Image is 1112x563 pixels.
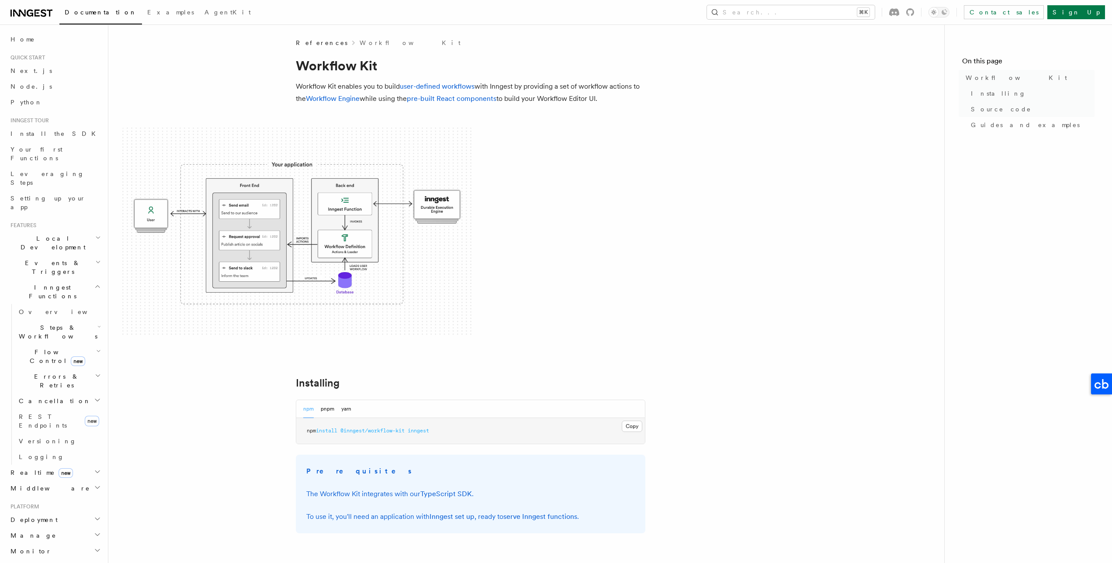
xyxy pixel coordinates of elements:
a: pre-built React components [407,94,496,103]
a: Documentation [59,3,142,24]
span: Manage [7,531,56,540]
a: Guides and examples [967,117,1095,133]
a: Workflow Engine [306,94,360,103]
p: Workflow Kit enables you to build with Inngest by providing a set of workflow actions to the whil... [296,80,645,105]
button: Copy [622,421,642,432]
span: Guides and examples [971,121,1080,129]
button: yarn [341,400,351,418]
div: Inngest Functions [7,304,103,465]
a: user-defined workflows [400,82,475,90]
span: Local Development [7,234,95,252]
kbd: ⌘K [857,8,870,17]
strong: Prerequisites [306,467,413,475]
a: Examples [142,3,199,24]
a: Inngest set up [430,512,475,521]
span: Leveraging Steps [10,170,84,186]
span: Install the SDK [10,130,101,137]
span: Quick start [7,54,45,61]
span: Platform [7,503,39,510]
a: TypeScript SDK [420,490,472,498]
button: Middleware [7,480,103,496]
span: Monitor [7,547,52,556]
p: To use it, you'll need an application with , ready to . [306,511,635,523]
span: install [316,428,337,434]
span: Events & Triggers [7,259,95,276]
button: pnpm [321,400,334,418]
span: Middleware [7,484,90,493]
a: Python [7,94,103,110]
h1: Workflow Kit [296,58,645,73]
a: Sign Up [1047,5,1105,19]
a: Install the SDK [7,126,103,142]
span: Examples [147,9,194,16]
span: Your first Functions [10,146,62,162]
button: Steps & Workflows [15,320,103,344]
button: Cancellation [15,393,103,409]
a: Source code [967,101,1095,117]
span: REST Endpoints [19,413,67,429]
a: Leveraging Steps [7,166,103,190]
span: Logging [19,453,64,460]
span: Home [10,35,35,44]
span: Setting up your app [10,195,86,211]
img: The Workflow Kit provides a Workflow Engine to compose workflow actions on the back end and a set... [122,128,472,337]
button: Deployment [7,512,103,528]
span: new [85,416,99,426]
button: Errors & Retries [15,369,103,393]
button: Realtimenew [7,465,103,480]
span: Overview [19,308,109,315]
span: Inngest tour [7,117,49,124]
span: Workflow Kit [966,73,1067,82]
a: Your first Functions [7,142,103,166]
span: Node.js [10,83,52,90]
button: Events & Triggers [7,255,103,280]
span: Features [7,222,36,229]
a: Logging [15,449,103,465]
span: Steps & Workflows [15,323,97,341]
a: AgentKit [199,3,256,24]
a: Workflow Kit [360,38,461,47]
span: Inngest Functions [7,283,94,300]
button: Flow Controlnew [15,344,103,369]
button: Search...⌘K [707,5,875,19]
span: @inngest/workflow-kit [340,428,405,434]
span: Source code [971,105,1031,114]
a: Setting up your app [7,190,103,215]
a: Versioning [15,433,103,449]
a: Overview [15,304,103,320]
span: Deployment [7,515,58,524]
span: Flow Control [15,348,96,365]
a: Node.js [7,79,103,94]
button: npm [303,400,314,418]
span: Cancellation [15,397,91,405]
h4: On this page [962,56,1095,70]
button: Toggle dark mode [928,7,949,17]
span: Realtime [7,468,73,477]
span: npm [307,428,316,434]
span: inngest [408,428,429,434]
button: Manage [7,528,103,543]
p: The Workflow Kit integrates with our . [306,488,635,500]
span: Python [10,99,42,106]
a: Installing [296,377,339,389]
a: Next.js [7,63,103,79]
span: Installing [971,89,1026,98]
button: Monitor [7,543,103,559]
button: Local Development [7,231,103,255]
a: Home [7,31,103,47]
span: Next.js [10,67,52,74]
span: Versioning [19,438,76,445]
span: Errors & Retries [15,372,95,390]
a: Installing [967,86,1095,101]
span: AgentKit [204,9,251,16]
a: Workflow Kit [962,70,1095,86]
span: new [71,356,85,366]
a: serve Inngest functions [503,512,577,521]
span: Documentation [65,9,137,16]
span: new [59,468,73,478]
a: REST Endpointsnew [15,409,103,433]
span: References [296,38,347,47]
a: Contact sales [964,5,1044,19]
button: Inngest Functions [7,280,103,304]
